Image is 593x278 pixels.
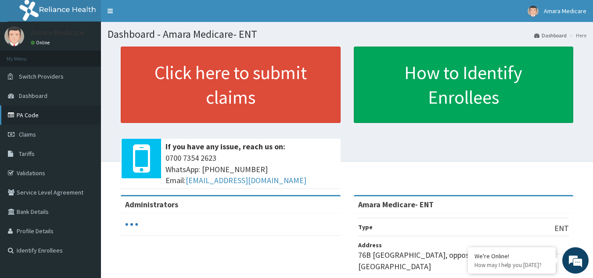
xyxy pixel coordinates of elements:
[474,261,549,269] p: How may I help you today?
[19,72,64,80] span: Switch Providers
[125,199,178,209] b: Administrators
[528,6,539,17] img: User Image
[165,152,336,186] span: 0700 7354 2623 WhatsApp: [PHONE_NUMBER] Email:
[358,241,382,249] b: Address
[121,47,341,123] a: Click here to submit claims
[534,32,567,39] a: Dashboard
[19,92,47,100] span: Dashboard
[19,150,35,158] span: Tariffs
[354,47,574,123] a: How to Identify Enrollees
[31,40,52,46] a: Online
[108,29,586,40] h1: Dashboard - Amara Medicare- ENT
[474,252,549,260] div: We're Online!
[4,26,24,46] img: User Image
[568,32,586,39] li: Here
[358,199,434,209] strong: Amara Medicare- ENT
[31,29,84,36] p: Amara Medicare
[544,7,586,15] span: Amara Medicare
[358,249,569,272] p: 76B [GEOGRAPHIC_DATA], opposite VGC, [GEOGRAPHIC_DATA]
[165,141,285,152] b: If you have any issue, reach us on:
[554,223,569,234] p: ENT
[125,218,138,231] svg: audio-loading
[19,130,36,138] span: Claims
[186,175,306,185] a: [EMAIL_ADDRESS][DOMAIN_NAME]
[358,223,373,231] b: Type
